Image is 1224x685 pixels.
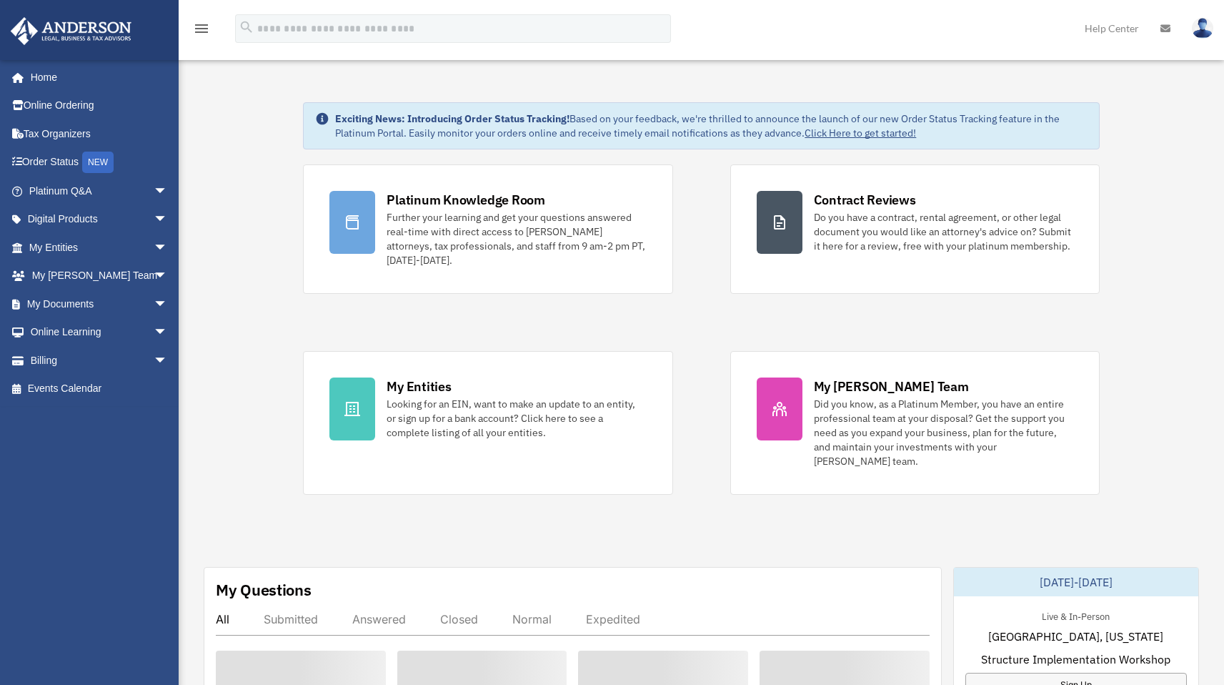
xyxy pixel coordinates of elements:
span: arrow_drop_down [154,262,182,291]
div: My Questions [216,579,312,601]
span: arrow_drop_down [154,290,182,319]
a: My Documentsarrow_drop_down [10,290,189,318]
img: User Pic [1192,18,1213,39]
div: Expedited [586,612,640,626]
span: arrow_drop_down [154,318,182,348]
i: menu [193,20,210,37]
a: Online Ordering [10,92,189,120]
div: Closed [440,612,478,626]
a: Billingarrow_drop_down [10,346,189,375]
span: [GEOGRAPHIC_DATA], [US_STATE] [988,628,1163,645]
strong: Exciting News: Introducing Order Status Tracking! [335,112,569,125]
span: arrow_drop_down [154,233,182,262]
a: Click Here to get started! [805,127,916,139]
a: menu [193,25,210,37]
a: My [PERSON_NAME] Team Did you know, as a Platinum Member, you have an entire professional team at... [730,351,1100,495]
div: Normal [512,612,552,626]
a: Home [10,63,182,92]
div: Submitted [264,612,318,626]
i: search [239,19,254,35]
a: Contract Reviews Do you have a contract, rental agreement, or other legal document you would like... [730,164,1100,294]
div: Answered [352,612,406,626]
div: All [216,612,229,626]
div: Platinum Knowledge Room [387,191,545,209]
a: My Entitiesarrow_drop_down [10,233,189,262]
div: NEW [82,152,114,173]
div: My [PERSON_NAME] Team [814,378,969,395]
a: Digital Productsarrow_drop_down [10,205,189,234]
a: Platinum Knowledge Room Further your learning and get your questions answered real-time with dire... [303,164,672,294]
div: Looking for an EIN, want to make an update to an entity, or sign up for a bank account? Click her... [387,397,646,440]
span: arrow_drop_down [154,205,182,235]
div: [DATE]-[DATE] [954,568,1198,596]
div: Based on your feedback, we're thrilled to announce the launch of our new Order Status Tracking fe... [335,112,1087,140]
div: Did you know, as a Platinum Member, you have an entire professional team at your disposal? Get th... [814,397,1073,468]
div: Further your learning and get your questions answered real-time with direct access to [PERSON_NAM... [387,210,646,267]
a: Platinum Q&Aarrow_drop_down [10,177,189,205]
a: Tax Organizers [10,119,189,148]
a: Online Learningarrow_drop_down [10,318,189,347]
a: My Entities Looking for an EIN, want to make an update to an entity, or sign up for a bank accoun... [303,351,672,495]
span: arrow_drop_down [154,177,182,206]
span: arrow_drop_down [154,346,182,375]
a: Events Calendar [10,375,189,403]
div: Do you have a contract, rental agreement, or other legal document you would like an attorney's ad... [814,210,1073,253]
span: Structure Implementation Workshop [981,651,1170,668]
a: Order StatusNEW [10,148,189,177]
div: Live & In-Person [1030,608,1121,623]
div: My Entities [387,378,451,395]
img: Anderson Advisors Platinum Portal [6,17,136,45]
div: Contract Reviews [814,191,916,209]
a: My [PERSON_NAME] Teamarrow_drop_down [10,262,189,290]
